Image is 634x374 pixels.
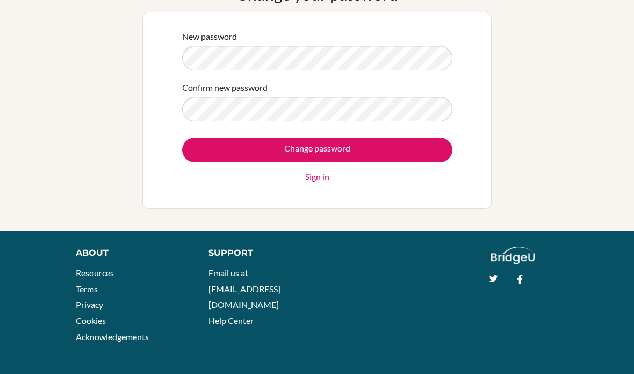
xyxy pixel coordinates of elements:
[76,284,98,294] a: Terms
[182,138,452,162] input: Change password
[208,315,254,326] a: Help Center
[76,299,103,310] a: Privacy
[182,30,237,43] label: New password
[305,170,329,183] a: Sign in
[76,315,106,326] a: Cookies
[76,247,184,260] div: About
[76,268,114,278] a: Resources
[208,268,280,310] a: Email us at [EMAIL_ADDRESS][DOMAIN_NAME]
[208,247,307,260] div: Support
[76,332,149,342] a: Acknowledgements
[182,81,268,94] label: Confirm new password
[491,247,535,264] img: logo_white@2x-f4f0deed5e89b7ecb1c2cc34c3e3d731f90f0f143d5ea2071677605dd97b5244.png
